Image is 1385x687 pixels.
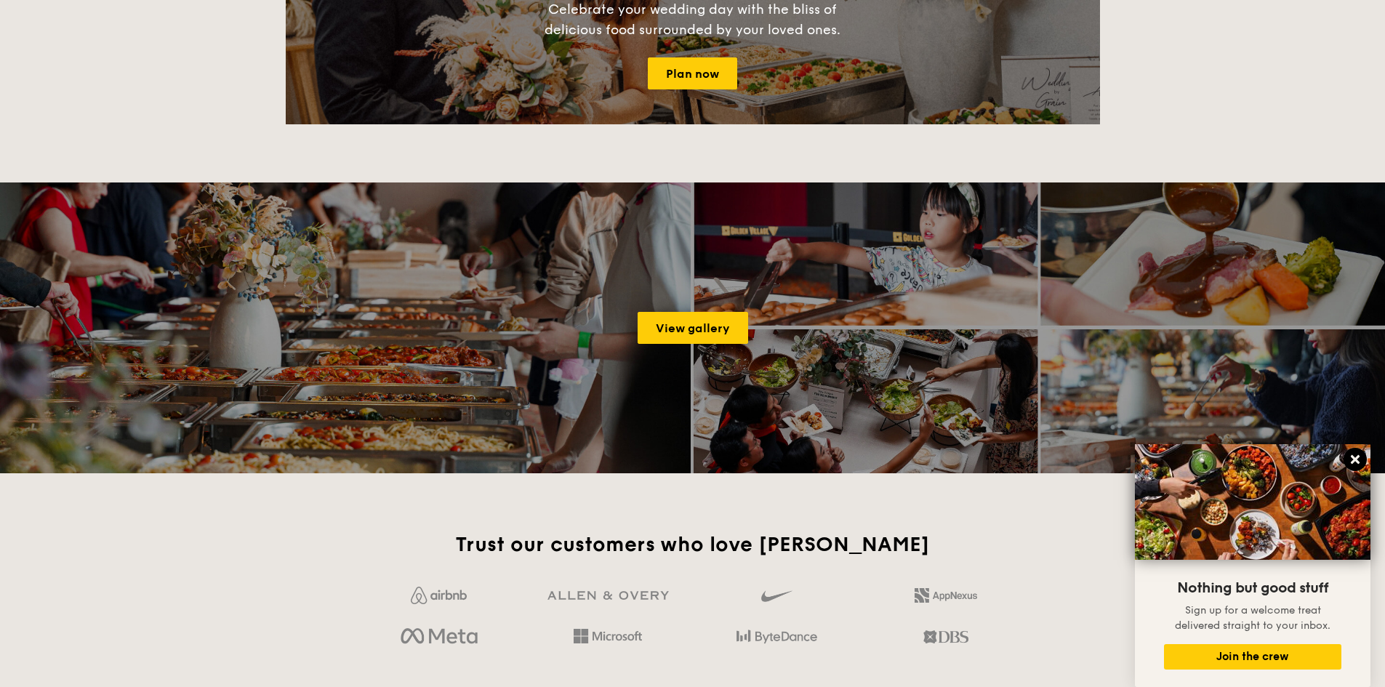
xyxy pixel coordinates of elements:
img: Jf4Dw0UUCKFd4aYAAAAASUVORK5CYII= [411,587,467,604]
img: bytedance.dc5c0c88.png [736,624,817,649]
img: DSC07876-Edit02-Large.jpeg [1135,444,1370,560]
button: Close [1344,448,1367,471]
img: dbs.a5bdd427.png [923,624,968,649]
img: meta.d311700b.png [401,624,477,649]
span: Nothing but good stuff [1177,579,1328,597]
img: GRg3jHAAAAABJRU5ErkJggg== [547,591,669,600]
a: View gallery [638,312,748,344]
img: Hd4TfVa7bNwuIo1gAAAAASUVORK5CYII= [574,629,642,643]
a: Plan now [648,57,737,89]
img: gdlseuq06himwAAAABJRU5ErkJggg== [761,584,792,608]
img: 2L6uqdT+6BmeAFDfWP11wfMG223fXktMZIL+i+lTG25h0NjUBKOYhdW2Kn6T+C0Q7bASH2i+1JIsIulPLIv5Ss6l0e291fRVW... [915,588,977,603]
h2: Trust our customers who love [PERSON_NAME] [361,531,1024,558]
span: Sign up for a welcome treat delivered straight to your inbox. [1175,604,1330,632]
button: Join the crew [1164,644,1341,670]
